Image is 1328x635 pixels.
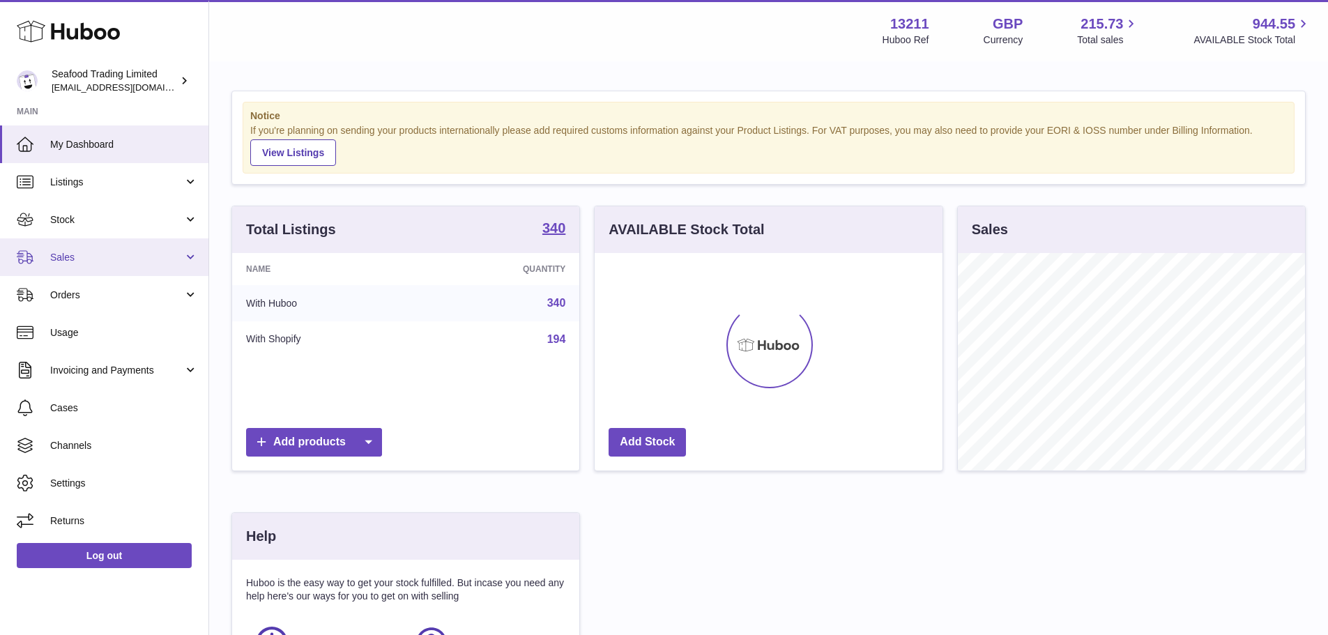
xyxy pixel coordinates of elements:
strong: Notice [250,109,1287,123]
span: Usage [50,326,198,339]
strong: GBP [993,15,1023,33]
td: With Huboo [232,285,420,321]
strong: 13211 [890,15,929,33]
span: 215.73 [1081,15,1123,33]
th: Quantity [420,253,580,285]
span: Channels [50,439,198,452]
a: 340 [542,221,565,238]
div: Seafood Trading Limited [52,68,177,94]
div: If you're planning on sending your products internationally please add required customs informati... [250,124,1287,166]
td: With Shopify [232,321,420,358]
span: Listings [50,176,183,189]
h3: Sales [972,220,1008,239]
span: AVAILABLE Stock Total [1193,33,1311,47]
span: 944.55 [1253,15,1295,33]
span: Invoicing and Payments [50,364,183,377]
a: 215.73 Total sales [1077,15,1139,47]
span: My Dashboard [50,138,198,151]
a: Add products [246,428,382,457]
span: Cases [50,401,198,415]
span: Total sales [1077,33,1139,47]
p: Huboo is the easy way to get your stock fulfilled. But incase you need any help here's our ways f... [246,576,565,603]
th: Name [232,253,420,285]
h3: Total Listings [246,220,336,239]
span: [EMAIL_ADDRESS][DOMAIN_NAME] [52,82,205,93]
h3: AVAILABLE Stock Total [609,220,764,239]
a: 194 [547,333,566,345]
div: Huboo Ref [883,33,929,47]
strong: 340 [542,221,565,235]
a: Add Stock [609,428,686,457]
span: Returns [50,514,198,528]
img: internalAdmin-13211@internal.huboo.com [17,70,38,91]
span: Stock [50,213,183,227]
a: View Listings [250,139,336,166]
a: Log out [17,543,192,568]
span: Sales [50,251,183,264]
a: 340 [547,297,566,309]
h3: Help [246,527,276,546]
a: 944.55 AVAILABLE Stock Total [1193,15,1311,47]
span: Orders [50,289,183,302]
span: Settings [50,477,198,490]
div: Currency [984,33,1023,47]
